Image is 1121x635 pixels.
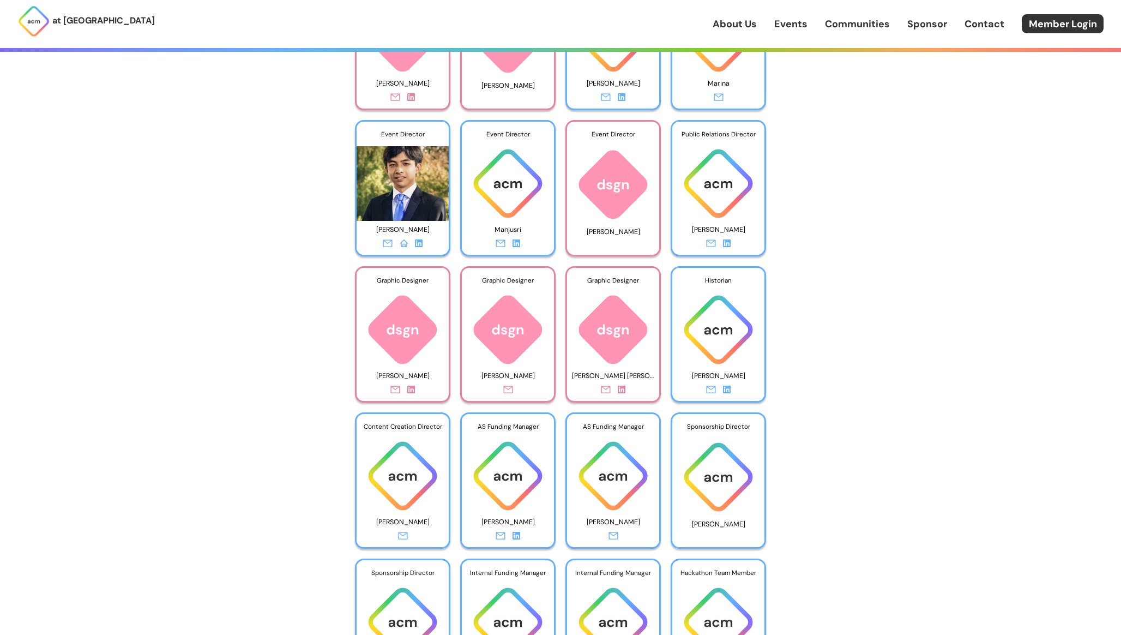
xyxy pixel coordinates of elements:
img: ACM Logo [17,5,50,38]
p: [PERSON_NAME] [677,516,760,531]
img: Photo of Widjaja [357,137,449,221]
p: [PERSON_NAME] [361,514,444,531]
img: ACM logo [462,292,554,367]
div: Sponsorship Director [672,414,764,440]
div: Internal Funding Manager [567,560,659,585]
div: Public Relations Director [672,122,764,147]
p: [PERSON_NAME] [677,368,760,385]
p: [PERSON_NAME] [467,368,549,385]
img: ACM logo [357,439,449,513]
p: [PERSON_NAME] [467,514,549,531]
img: ACM logo [672,292,764,367]
p: [PERSON_NAME] [677,221,760,238]
div: Sponsorship Director [357,560,449,585]
a: Member Login [1022,14,1104,33]
a: Events [774,17,807,31]
p: [PERSON_NAME] [361,221,444,238]
img: ACM logo [462,146,554,221]
div: AS Funding Manager [567,414,659,439]
img: ACM logo [672,440,764,514]
img: ACM logo [567,147,659,222]
img: ACM logo [462,439,554,513]
div: Graphic Designer [567,268,659,293]
img: ACM logo [567,292,659,367]
p: [PERSON_NAME] [361,368,444,385]
p: Marina [677,75,760,92]
a: Communities [825,17,890,31]
img: ACM logo [672,146,764,221]
div: Event Director [357,122,449,147]
p: Manjusri [467,221,549,238]
div: Event Director [567,122,659,147]
p: [PERSON_NAME] [572,514,654,531]
div: Graphic Designer [357,268,449,293]
p: at [GEOGRAPHIC_DATA] [52,14,155,28]
img: ACM logo [567,439,659,513]
p: [PERSON_NAME] [572,224,654,239]
p: [PERSON_NAME] [572,75,654,92]
div: Event Director [462,122,554,147]
p: [PERSON_NAME] [467,77,549,93]
a: Contact [965,17,1004,31]
div: AS Funding Manager [462,414,554,439]
div: Graphic Designer [462,268,554,293]
div: Hackathon Team Member [672,560,764,585]
a: Sponsor [907,17,947,31]
div: Internal Funding Manager [462,560,554,585]
img: ACM logo [357,292,449,367]
div: Content Creation Director [357,414,449,439]
div: Historian [672,268,764,293]
a: About Us [713,17,757,31]
p: [PERSON_NAME] [361,75,444,92]
a: at [GEOGRAPHIC_DATA] [17,5,155,38]
p: [PERSON_NAME] [PERSON_NAME] [572,368,654,385]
